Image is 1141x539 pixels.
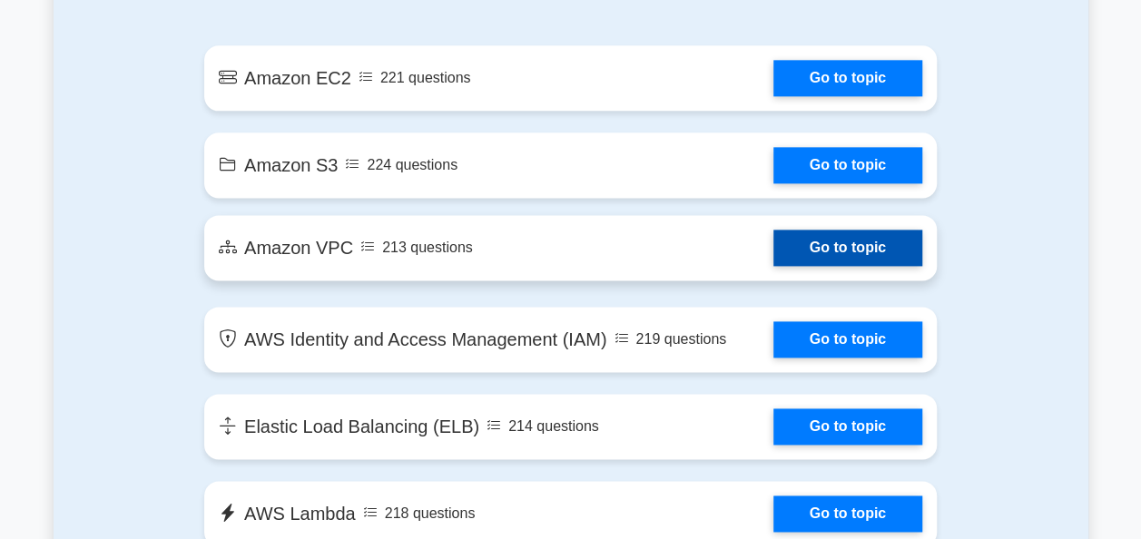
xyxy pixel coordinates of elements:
a: Go to topic [773,230,922,266]
a: Go to topic [773,147,922,183]
a: Go to topic [773,408,922,445]
a: Go to topic [773,60,922,96]
a: Go to topic [773,495,922,532]
a: Go to topic [773,321,922,358]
